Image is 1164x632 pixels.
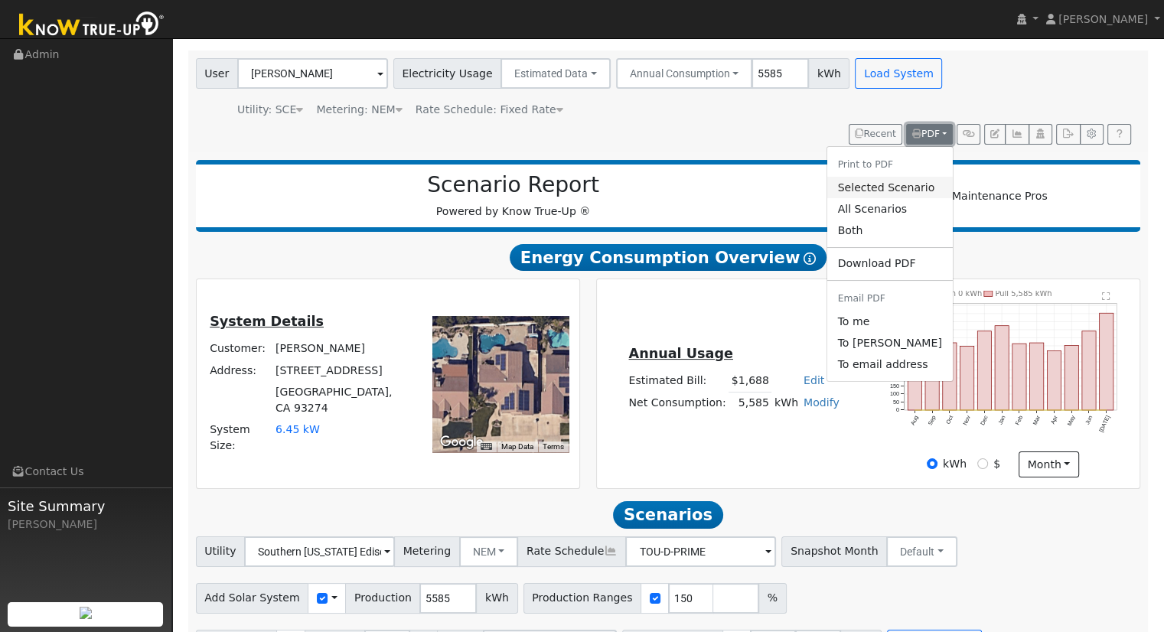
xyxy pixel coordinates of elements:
img: Know True-Up [11,8,172,43]
u: System Details [210,314,324,329]
span: Production Ranges [523,583,641,614]
text: Apr [1050,414,1060,425]
text: May [1067,414,1078,427]
li: Print to PDF [827,152,952,178]
button: NEM [459,536,519,567]
rect: onclick="" [1100,313,1114,410]
span: Scenarios [613,501,722,529]
span: 6.45 kW [276,423,320,435]
a: Modify [804,396,840,409]
button: Generate Report Link [957,124,980,145]
text: 100 [890,390,899,397]
text: 0 [896,406,899,413]
span: Electricity Usage [393,58,501,89]
rect: onclick="" [1083,331,1097,410]
td: [GEOGRAPHIC_DATA], CA 93274 [272,381,411,419]
text: Production 0 kWh [916,289,983,298]
td: System Size [272,419,411,456]
circle: onclick="" [1019,409,1021,412]
text:  [1103,292,1111,301]
circle: onclick="" [984,409,986,412]
rect: onclick="" [1013,344,1027,410]
button: month [1019,451,1079,477]
text: Aug [909,415,920,427]
text: 50 [893,399,899,406]
u: Annual Usage [628,346,732,361]
a: Terms (opens in new tab) [543,442,564,451]
button: Recent [849,124,902,145]
span: Metering [394,536,460,567]
label: kWh [943,456,967,472]
a: Edit [804,374,824,386]
img: Google [436,432,487,452]
span: Utility [196,536,246,567]
button: Annual Consumption [616,58,753,89]
span: kWh [808,58,849,89]
td: [PERSON_NAME] [272,338,411,360]
text: Dec [980,414,990,426]
span: [PERSON_NAME] [1058,13,1148,25]
td: 5,585 [729,392,771,414]
td: System Size: [207,419,273,456]
li: Email PDF [827,286,952,311]
button: Multi-Series Graph [1005,124,1029,145]
div: Utility: SCE [237,102,303,118]
text: Feb [1015,415,1025,426]
span: User [196,58,238,89]
a: To email address [827,354,952,376]
span: % [758,583,786,614]
span: PDF [912,129,940,139]
a: Selected Scenario [827,177,952,198]
a: Open this area in Google Maps (opens a new window) [436,432,487,452]
text: Jun [1084,415,1094,426]
text: Pull 5,585 kWh [996,289,1052,298]
span: kWh [476,583,517,614]
button: PDF [906,124,953,145]
text: 150 [890,383,899,389]
text: Oct [945,415,955,425]
input: Select a Rate Schedule [625,536,776,567]
circle: onclick="" [914,409,916,412]
rect: onclick="" [908,318,921,410]
span: Production [345,583,420,614]
div: Metering: NEM [316,102,402,118]
circle: onclick="" [931,409,934,412]
td: Address: [207,360,273,381]
button: Settings [1080,124,1104,145]
td: $1,688 [729,370,771,393]
rect: onclick="" [960,346,974,410]
text: Nov [962,414,973,426]
button: Estimated Data [500,58,611,89]
span: Snapshot Month [781,536,887,567]
rect: onclick="" [1030,343,1044,410]
rect: onclick="" [978,331,992,410]
rect: onclick="" [943,343,957,410]
i: Show Help [804,252,816,265]
span: Alias: D-CARE [416,103,563,116]
a: Help Link [1107,124,1131,145]
button: Edit User [984,124,1006,145]
span: Energy Consumption Overview [510,244,827,272]
circle: onclick="" [949,409,951,412]
text: Sep [927,415,937,427]
rect: onclick="" [1048,350,1061,410]
div: [PERSON_NAME] [8,516,164,533]
circle: onclick="" [1089,409,1091,412]
a: jrolasc@gmail.com [827,332,952,353]
input: Select a Utility [244,536,395,567]
button: Login As [1029,124,1052,145]
span: Add Solar System [196,583,309,614]
input: Select a User [237,58,388,89]
img: Solar Maintenance Pros [908,188,1047,204]
td: kWh [771,392,800,414]
span: Site Summary [8,496,164,516]
text: Mar [1032,414,1042,426]
td: Net Consumption: [626,392,729,414]
td: Estimated Bill: [626,370,729,393]
button: Keyboard shortcuts [481,441,491,452]
a: All Scenarios [827,198,952,220]
img: retrieve [80,607,92,619]
td: [STREET_ADDRESS] [272,360,411,381]
button: Map Data [501,441,533,452]
rect: onclick="" [1065,345,1079,410]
